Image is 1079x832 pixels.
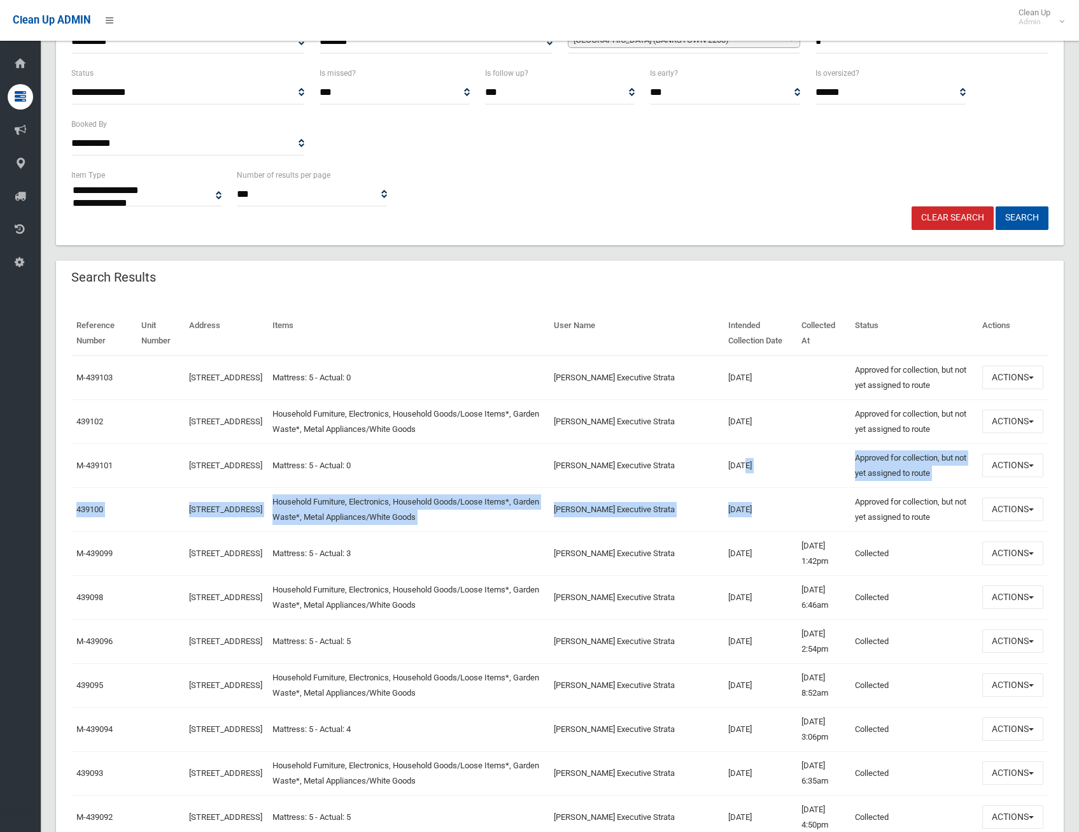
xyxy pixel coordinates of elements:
td: Collected [850,531,977,575]
td: Collected [850,663,977,707]
td: [PERSON_NAME] Executive Strata [549,575,723,619]
td: Approved for collection, but not yet assigned to route [850,399,977,443]
td: Collected [850,619,977,663]
td: Household Furniture, Electronics, Household Goods/Loose Items*, Garden Waste*, Metal Appliances/W... [267,663,548,707]
a: [STREET_ADDRESS] [189,461,262,470]
td: [PERSON_NAME] Executive Strata [549,707,723,751]
label: Is oversized? [815,66,859,80]
td: [DATE] [723,531,796,575]
td: [DATE] 3:06pm [796,707,850,751]
button: Actions [982,585,1043,609]
td: Household Furniture, Electronics, Household Goods/Loose Items*, Garden Waste*, Metal Appliances/W... [267,487,548,531]
td: Mattress: 5 - Actual: 0 [267,443,548,487]
td: [PERSON_NAME] Executive Strata [549,751,723,795]
label: Is follow up? [485,66,528,80]
td: [DATE] 6:46am [796,575,850,619]
td: Household Furniture, Electronics, Household Goods/Loose Items*, Garden Waste*, Metal Appliances/W... [267,751,548,795]
td: [DATE] [723,443,796,487]
td: Household Furniture, Electronics, Household Goods/Loose Items*, Garden Waste*, Metal Appliances/W... [267,575,548,619]
td: Approved for collection, but not yet assigned to route [850,487,977,531]
td: [DATE] [723,487,796,531]
td: Mattress: 5 - Actual: 5 [267,619,548,663]
label: Is early? [650,66,678,80]
td: [PERSON_NAME] Executive Strata [549,531,723,575]
label: Item Type [71,168,105,182]
a: M-439099 [76,549,113,558]
th: Collected At [796,312,850,355]
td: [PERSON_NAME] Executive Strata [549,443,723,487]
td: Approved for collection, but not yet assigned to route [850,443,977,487]
td: Collected [850,575,977,619]
th: Intended Collection Date [723,312,796,355]
a: M-439103 [76,373,113,382]
label: Booked By [71,117,107,131]
td: [DATE] [723,663,796,707]
a: [STREET_ADDRESS] [189,812,262,822]
label: Is missed? [320,66,356,80]
a: Clear Search [912,206,994,230]
td: Collected [850,751,977,795]
a: [STREET_ADDRESS] [189,768,262,778]
span: Clean Up [1012,8,1063,27]
label: Status [71,66,94,80]
th: Unit Number [136,312,185,355]
a: [STREET_ADDRESS] [189,592,262,602]
button: Actions [982,498,1043,521]
a: [STREET_ADDRESS] [189,549,262,558]
td: Household Furniture, Electronics, Household Goods/Loose Items*, Garden Waste*, Metal Appliances/W... [267,399,548,443]
button: Actions [982,717,1043,741]
td: [DATE] [723,619,796,663]
td: [DATE] [723,575,796,619]
td: Mattress: 5 - Actual: 3 [267,531,548,575]
th: Status [850,312,977,355]
a: 439093 [76,768,103,778]
th: Actions [977,312,1048,355]
td: Mattress: 5 - Actual: 4 [267,707,548,751]
a: [STREET_ADDRESS] [189,724,262,734]
a: [STREET_ADDRESS] [189,373,262,382]
button: Actions [982,761,1043,785]
a: [STREET_ADDRESS] [189,680,262,690]
td: [DATE] 8:52am [796,663,850,707]
a: [STREET_ADDRESS] [189,417,262,426]
button: Actions [982,366,1043,389]
button: Actions [982,454,1043,477]
td: [PERSON_NAME] Executive Strata [549,399,723,443]
header: Search Results [56,265,171,290]
a: [STREET_ADDRESS] [189,636,262,646]
td: [PERSON_NAME] Executive Strata [549,663,723,707]
td: [DATE] [723,707,796,751]
a: [STREET_ADDRESS] [189,505,262,514]
td: Approved for collection, but not yet assigned to route [850,355,977,400]
button: Search [996,206,1048,230]
a: 439095 [76,680,103,690]
button: Actions [982,629,1043,653]
button: Actions [982,805,1043,829]
th: Items [267,312,548,355]
td: [PERSON_NAME] Executive Strata [549,355,723,400]
button: Actions [982,542,1043,565]
button: Actions [982,410,1043,433]
a: 439102 [76,417,103,426]
td: [DATE] 2:54pm [796,619,850,663]
td: [DATE] [723,751,796,795]
a: M-439096 [76,636,113,646]
th: User Name [549,312,723,355]
td: [DATE] [723,399,796,443]
span: Clean Up ADMIN [13,14,90,26]
a: M-439101 [76,461,113,470]
td: [PERSON_NAME] Executive Strata [549,619,723,663]
a: M-439092 [76,812,113,822]
small: Admin [1019,17,1050,27]
a: M-439094 [76,724,113,734]
th: Reference Number [71,312,136,355]
label: Number of results per page [237,168,330,182]
button: Actions [982,673,1043,697]
td: [DATE] 6:35am [796,751,850,795]
td: Collected [850,707,977,751]
td: [PERSON_NAME] Executive Strata [549,487,723,531]
td: Mattress: 5 - Actual: 0 [267,355,548,400]
td: [DATE] 1:42pm [796,531,850,575]
td: [DATE] [723,355,796,400]
a: 439098 [76,592,103,602]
